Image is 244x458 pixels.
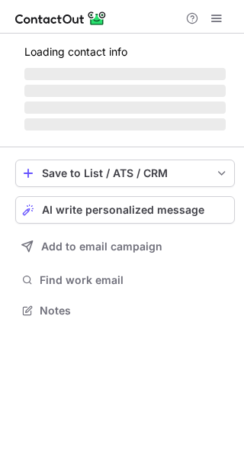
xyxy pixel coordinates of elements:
span: Add to email campaign [41,240,162,253]
span: ‌ [24,85,226,97]
p: Loading contact info [24,46,226,58]
span: ‌ [24,118,226,131]
span: AI write personalized message [42,204,204,216]
div: Save to List / ATS / CRM [42,167,208,179]
button: save-profile-one-click [15,160,235,187]
span: ‌ [24,102,226,114]
span: Notes [40,304,229,318]
button: AI write personalized message [15,196,235,224]
button: Add to email campaign [15,233,235,260]
button: Find work email [15,269,235,291]
button: Notes [15,300,235,321]
span: Find work email [40,273,229,287]
span: ‌ [24,68,226,80]
img: ContactOut v5.3.10 [15,9,107,27]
